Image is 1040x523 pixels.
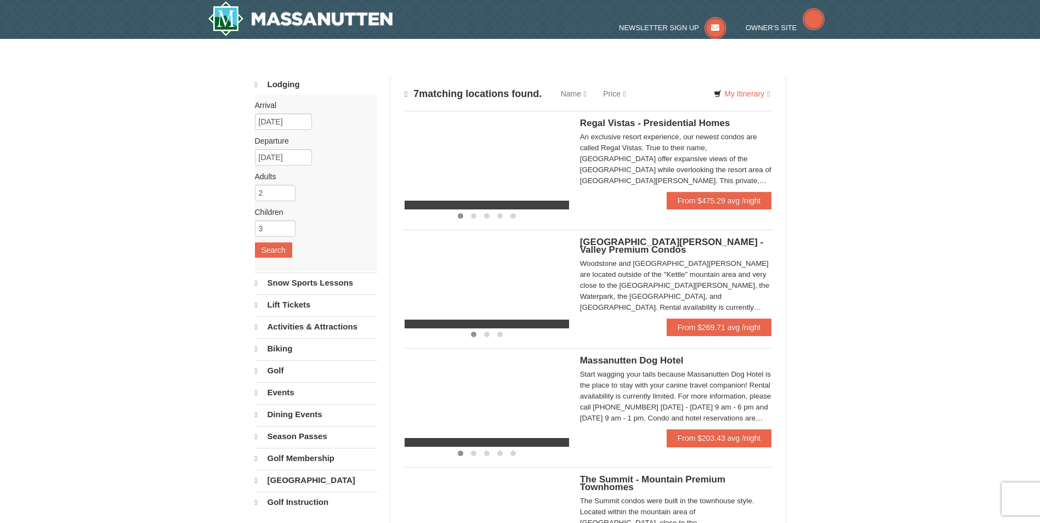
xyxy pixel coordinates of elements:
a: Snow Sports Lessons [255,272,377,293]
a: My Itinerary [707,86,777,102]
a: [GEOGRAPHIC_DATA] [255,470,377,491]
a: Golf Membership [255,448,377,469]
a: Biking [255,338,377,359]
span: Massanutten Dog Hotel [580,355,684,366]
a: Newsletter Sign Up [619,24,726,32]
div: An exclusive resort experience, our newest condos are called Regal Vistas. True to their name, [G... [580,132,772,186]
a: Golf Instruction [255,492,377,513]
a: Price [595,83,634,105]
a: Lift Tickets [255,294,377,315]
a: Lodging [255,75,377,95]
label: Arrival [255,100,369,111]
span: The Summit - Mountain Premium Townhomes [580,474,725,492]
a: Owner's Site [746,24,825,32]
a: Activities & Attractions [255,316,377,337]
span: Newsletter Sign Up [619,24,699,32]
span: Owner's Site [746,24,797,32]
a: Name [553,83,595,105]
label: Children [255,207,369,218]
span: Regal Vistas - Presidential Homes [580,118,730,128]
div: Woodstone and [GEOGRAPHIC_DATA][PERSON_NAME] are located outside of the "Kettle" mountain area an... [580,258,772,313]
img: Massanutten Resort Logo [208,1,393,36]
label: Adults [255,171,369,182]
a: From $475.29 avg /night [667,192,772,209]
a: Massanutten Resort [208,1,393,36]
a: Events [255,382,377,403]
div: Start wagging your tails because Massanutten Dog Hotel is the place to stay with your canine trav... [580,369,772,424]
label: Departure [255,135,369,146]
a: Dining Events [255,404,377,425]
a: Golf [255,360,377,381]
a: Season Passes [255,426,377,447]
a: From $269.71 avg /night [667,319,772,336]
span: [GEOGRAPHIC_DATA][PERSON_NAME] - Valley Premium Condos [580,237,764,255]
a: From $203.43 avg /night [667,429,772,447]
button: Search [255,242,292,258]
